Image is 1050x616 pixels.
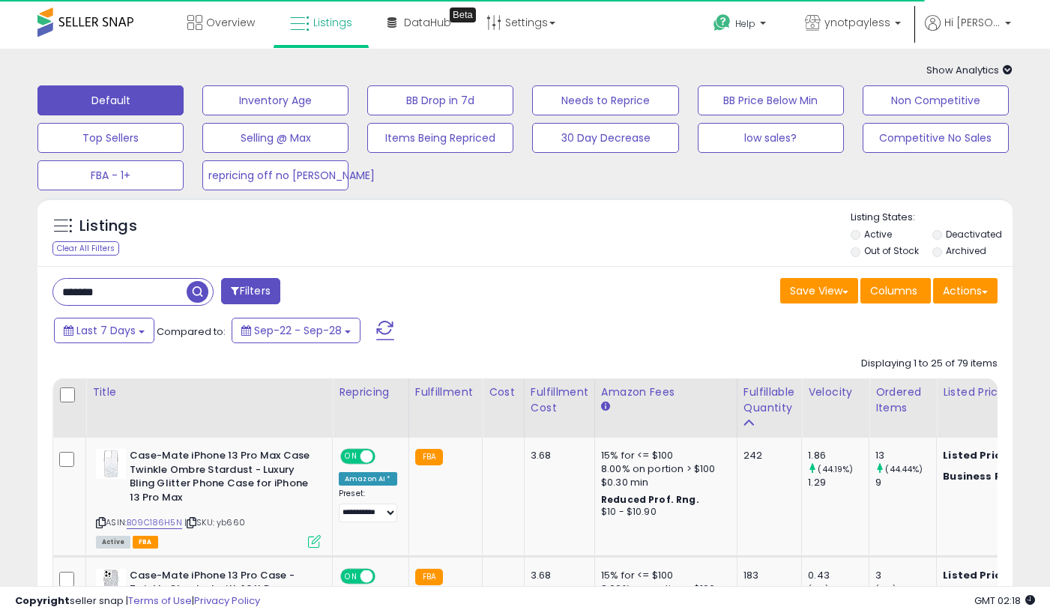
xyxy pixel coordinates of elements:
[37,85,184,115] button: Default
[532,85,678,115] button: Needs to Reprice
[925,15,1011,49] a: Hi [PERSON_NAME]
[404,15,451,30] span: DataHub
[450,7,476,22] div: Tooltip anchor
[863,85,1009,115] button: Non Competitive
[202,85,349,115] button: Inventory Age
[532,123,678,153] button: 30 Day Decrease
[37,123,184,153] button: Top Sellers
[367,85,513,115] button: BB Drop in 7d
[735,17,755,30] span: Help
[698,123,844,153] button: low sales?
[367,123,513,153] button: Items Being Repriced
[863,123,1009,153] button: Competitive No Sales
[202,123,349,153] button: Selling @ Max
[37,160,184,190] button: FBA - 1+
[15,594,260,609] div: seller snap | |
[713,13,731,32] i: Get Help
[313,15,352,30] span: Listings
[206,15,255,30] span: Overview
[15,594,70,608] strong: Copyright
[926,63,1013,77] span: Show Analytics
[202,160,349,190] button: repricing off no [PERSON_NAME]
[944,15,1001,30] span: Hi [PERSON_NAME]
[698,85,844,115] button: BB Price Below Min
[824,15,890,30] span: ynotpayless
[701,2,781,49] a: Help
